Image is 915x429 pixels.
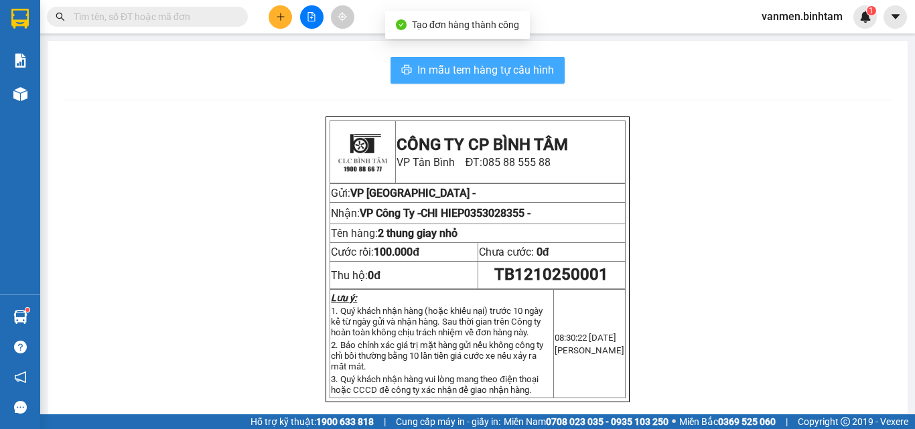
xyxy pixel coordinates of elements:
[786,414,788,429] span: |
[25,308,29,312] sup: 1
[307,12,316,21] span: file-add
[397,156,551,169] span: VP Tân Bình ĐT:
[331,374,538,395] span: 3. Quý khách nhận hàng vui lòng mang theo điện thoại hoặc CCCD đề công ty xác nhận để giao nhận h...
[332,122,393,182] img: logo
[537,246,549,258] span: 0đ
[555,333,616,343] span: 08:30:22 [DATE]
[378,227,457,240] span: 2 thung giay nhỏ
[546,416,668,427] strong: 0708 023 035 - 0935 103 250
[13,310,27,324] img: warehouse-icon
[464,207,531,220] span: 0353028355 -
[504,414,668,429] span: Miền Nam
[331,246,419,258] span: Cước rồi:
[331,306,543,337] span: 1. Quý khách nhận hàng (hoặc khiếu nại) trước 10 ngày kể từ ngày gửi và nhận hàng. Sau thời gian ...
[331,187,350,199] span: Gửi:
[251,414,374,429] span: Hỗ trợ kỹ thuật:
[869,6,873,15] span: 1
[331,340,543,371] span: 2. Bảo chính xác giá trị mặt hàng gửi nếu không công ty chỉ bồi thường bằng 10 lần tiền giá cước ...
[14,371,27,383] span: notification
[412,19,519,30] span: Tạo đơn hàng thành công
[421,207,531,220] span: CHI HIEP
[884,5,907,29] button: caret-down
[391,57,565,84] button: printerIn mẫu tem hàng tự cấu hình
[316,416,374,427] strong: 1900 633 818
[494,265,608,284] span: TB1210250001
[479,246,549,258] span: Chưa cước:
[300,5,324,29] button: file-add
[718,416,776,427] strong: 0369 525 060
[397,135,568,154] strong: CÔNG TY CP BÌNH TÂM
[482,156,551,169] span: 085 88 555 88
[374,246,419,258] span: 100.000đ
[74,9,232,24] input: Tìm tên, số ĐT hoặc mã đơn
[679,414,776,429] span: Miền Bắc
[384,414,386,429] span: |
[417,62,554,78] span: In mẫu tem hàng tự cấu hình
[368,269,380,282] strong: 0đ
[867,6,876,15] sup: 1
[555,345,624,355] span: [PERSON_NAME]
[331,269,380,282] span: Thu hộ:
[396,19,407,30] span: check-circle
[331,227,457,240] span: Tên hàng:
[890,11,902,23] span: caret-down
[331,5,354,29] button: aim
[751,8,853,25] span: vanmen.binhtam
[841,417,850,426] span: copyright
[269,5,292,29] button: plus
[338,12,347,21] span: aim
[396,414,500,429] span: Cung cấp máy in - giấy in:
[14,401,27,414] span: message
[331,292,357,303] strong: Lưu ý:
[350,187,476,199] span: VP [GEOGRAPHIC_DATA] -
[11,9,29,29] img: logo-vxr
[331,207,531,220] span: Nhận:
[360,207,531,220] span: VP Công Ty -
[13,54,27,68] img: solution-icon
[276,12,285,21] span: plus
[401,64,412,77] span: printer
[14,341,27,353] span: question-circle
[13,87,27,101] img: warehouse-icon
[56,12,65,21] span: search
[859,11,871,23] img: icon-new-feature
[672,419,676,424] span: ⚪️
